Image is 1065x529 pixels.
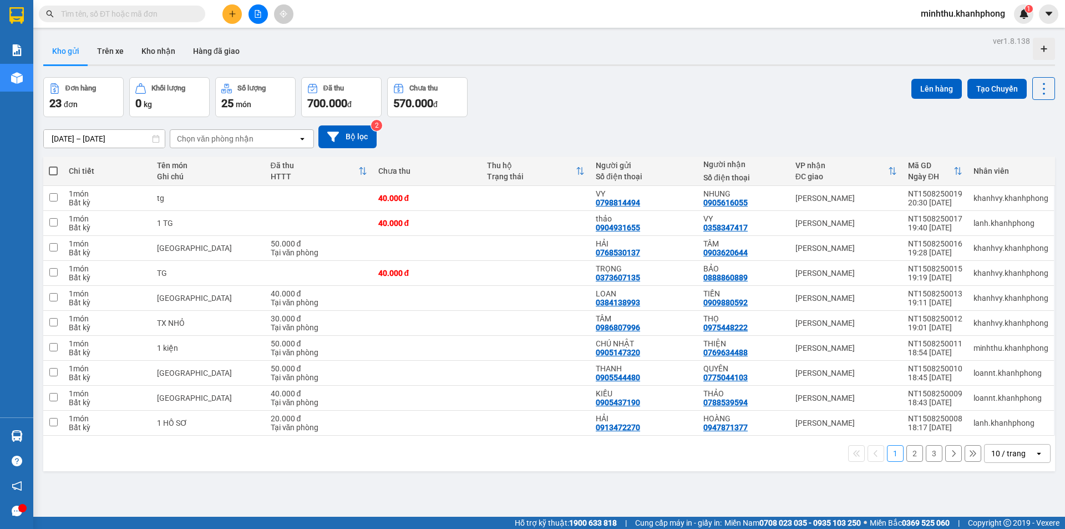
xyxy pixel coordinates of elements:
[596,373,640,382] div: 0905544480
[973,219,1048,228] div: lanh.khanhphong
[271,414,367,423] div: 20.000 đ
[703,389,784,398] div: THẢO
[271,398,367,407] div: Tại văn phòng
[908,264,962,273] div: NT1508250015
[795,219,897,228] div: [PERSON_NAME]
[911,79,962,99] button: Lên hàng
[215,77,296,117] button: Số lượng25món
[61,8,192,20] input: Tìm tên, số ĐT hoặc mã đơn
[795,319,897,328] div: [PERSON_NAME]
[973,244,1048,253] div: khanhvy.khanhphong
[229,10,236,18] span: plus
[908,298,962,307] div: 19:11 [DATE]
[1033,38,1055,60] div: Tạo kho hàng mới
[157,319,259,328] div: TX NHỎ
[908,373,962,382] div: 18:45 [DATE]
[703,173,784,182] div: Số điện thoại
[596,223,640,232] div: 0904931655
[65,84,96,92] div: Đơn hàng
[703,248,748,257] div: 0903620644
[69,414,146,423] div: 1 món
[69,189,146,198] div: 1 món
[596,423,640,432] div: 0913472270
[908,239,962,248] div: NT1508250016
[157,419,259,427] div: 1 HỒ SƠ
[908,389,962,398] div: NT1508250009
[596,248,640,257] div: 0768530137
[596,289,692,298] div: LOAN
[596,414,692,423] div: HẢI
[973,319,1048,328] div: khanhvy.khanhphong
[69,239,146,248] div: 1 món
[271,289,367,298] div: 40.000 đ
[795,244,897,253] div: [PERSON_NAME]
[129,77,210,117] button: Khối lượng0kg
[69,264,146,273] div: 1 món
[703,223,748,232] div: 0358347417
[795,419,897,427] div: [PERSON_NAME]
[248,4,268,24] button: file-add
[69,389,146,398] div: 1 món
[1019,9,1029,19] img: icon-new-feature
[991,448,1026,459] div: 10 / trang
[908,189,962,198] div: NT1508250019
[703,189,784,198] div: NHUNG
[157,172,259,181] div: Ghi chú
[69,248,146,257] div: Bất kỳ
[487,161,576,170] div: Thu hộ
[625,517,627,529] span: |
[12,506,22,516] span: message
[157,369,259,377] div: TX
[271,248,367,257] div: Tại văn phòng
[1027,5,1031,13] span: 1
[703,364,784,373] div: QUYÊN
[973,294,1048,303] div: khanhvy.khanhphong
[135,97,141,110] span: 0
[271,348,367,357] div: Tại văn phòng
[157,394,259,402] div: TX
[274,4,293,24] button: aim
[973,194,1048,203] div: khanhvy.khanhphong
[69,273,146,282] div: Bất kỳ
[481,157,590,186] th: Toggle SortBy
[870,517,950,529] span: Miền Bắc
[906,445,923,462] button: 2
[908,289,962,298] div: NT1508250013
[795,344,897,352] div: [PERSON_NAME]
[69,298,146,307] div: Bất kỳ
[864,521,867,525] span: ⚪️
[596,264,692,273] div: TRỌNG
[1025,5,1033,13] sup: 1
[908,214,962,223] div: NT1508250017
[724,517,861,529] span: Miền Nam
[271,172,358,181] div: HTTT
[967,79,1027,99] button: Tạo Chuyến
[635,517,722,529] span: Cung cấp máy in - giấy in:
[144,100,152,109] span: kg
[908,273,962,282] div: 19:19 [DATE]
[11,430,23,442] img: warehouse-icon
[596,398,640,407] div: 0905437190
[271,298,367,307] div: Tại văn phòng
[157,194,259,203] div: tg
[596,314,692,323] div: TÂM
[69,289,146,298] div: 1 món
[902,157,968,186] th: Toggle SortBy
[157,294,259,303] div: TX
[703,339,784,348] div: THIỆN
[237,84,266,92] div: Số lượng
[222,4,242,24] button: plus
[703,214,784,223] div: VY
[387,77,468,117] button: Chưa thu570.000đ
[908,198,962,207] div: 20:30 [DATE]
[908,248,962,257] div: 19:28 [DATE]
[596,364,692,373] div: THANH
[69,339,146,348] div: 1 món
[908,323,962,332] div: 19:01 [DATE]
[887,445,904,462] button: 1
[703,398,748,407] div: 0788539594
[393,97,433,110] span: 570.000
[184,38,248,64] button: Hàng đã giao
[487,172,576,181] div: Trạng thái
[973,269,1048,278] div: khanhvy.khanhphong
